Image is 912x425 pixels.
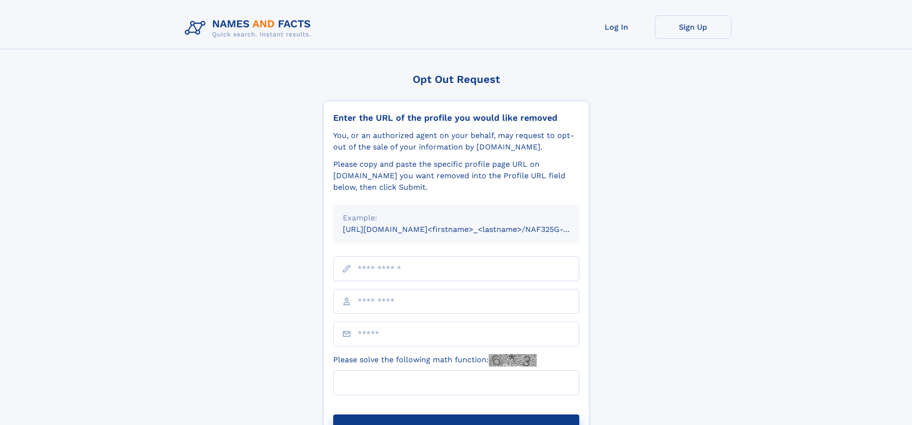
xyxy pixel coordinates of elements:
[333,354,537,367] label: Please solve the following math function:
[323,73,589,85] div: Opt Out Request
[578,15,655,39] a: Log In
[333,130,579,153] div: You, or an authorized agent on your behalf, may request to opt-out of the sale of your informatio...
[343,225,597,234] small: [URL][DOMAIN_NAME]<firstname>_<lastname>/NAF325G-xxxxxxxx
[333,159,579,193] div: Please copy and paste the specific profile page URL on [DOMAIN_NAME] you want removed into the Pr...
[333,113,579,123] div: Enter the URL of the profile you would like removed
[655,15,732,39] a: Sign Up
[343,212,570,224] div: Example:
[181,15,319,41] img: Logo Names and Facts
